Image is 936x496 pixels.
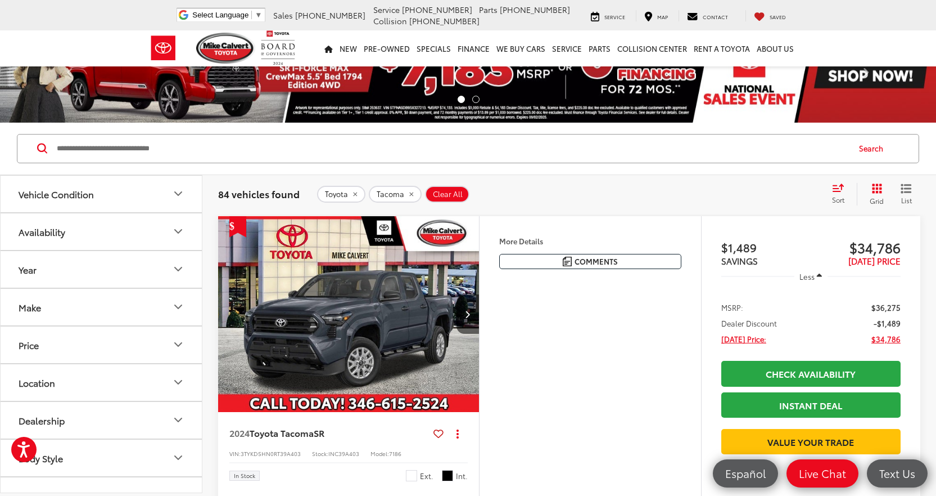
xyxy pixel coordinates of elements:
span: Select Language [192,11,248,19]
a: Value Your Trade [721,429,901,454]
button: LocationLocation [1,364,203,401]
span: Map [657,13,668,20]
span: Ext. [420,471,433,481]
input: Search by Make, Model, or Keyword [56,135,848,162]
a: Specials [413,30,454,66]
span: ▼ [255,11,262,19]
span: MSRP: [721,302,743,313]
div: Dealership [19,415,65,426]
span: [DATE] PRICE [848,254,901,267]
span: Get Price Drop Alert [229,216,246,238]
a: Pre-Owned [360,30,413,66]
span: ​ [251,11,252,19]
a: Finance [454,30,493,66]
span: Service [604,13,625,20]
div: Dealership [171,413,185,427]
a: Home [321,30,336,66]
img: Toyota [142,30,184,66]
button: Select sort value [826,183,857,205]
span: Live Chat [793,466,852,480]
button: Body StyleBody Style [1,440,203,476]
button: List View [892,183,920,205]
button: MakeMake [1,289,203,325]
a: Contact [679,10,736,21]
a: Check Availability [721,361,901,386]
a: Instant Deal [721,392,901,418]
a: Service [549,30,585,66]
div: Vehicle Condition [171,187,185,200]
button: Actions [448,423,468,443]
span: 84 vehicles found [218,187,300,200]
span: In Stock [234,473,255,479]
span: Sort [832,195,844,204]
span: Service [373,4,400,15]
span: SR [314,426,324,439]
span: $36,275 [871,302,901,313]
div: Availability [171,225,185,238]
span: $1,489 [721,239,811,256]
span: Saved [770,13,786,20]
span: SAVINGS [721,254,758,267]
a: New [336,30,360,66]
span: 2024 [229,426,250,439]
span: [PHONE_NUMBER] [402,4,472,15]
span: Parts [479,4,498,15]
span: Contact [703,13,728,20]
button: Comments [499,254,681,269]
span: dropdown dots [456,429,459,438]
span: [PHONE_NUMBER] [295,10,365,21]
span: $34,786 [811,239,901,256]
a: Service [582,10,634,21]
span: Model: [370,449,389,458]
div: Year [19,264,37,275]
span: Int. [456,471,468,481]
span: -$1,489 [874,318,901,329]
span: Ice Cap [406,470,417,481]
span: Stock: [312,449,328,458]
div: Make [19,302,41,312]
span: VIN: [229,449,241,458]
div: Price [171,338,185,351]
a: Collision Center [614,30,690,66]
a: Select Language​ [192,11,262,19]
button: Less [794,266,828,287]
span: Grid [870,196,884,205]
a: Text Us [867,459,928,488]
span: Toyota Tacoma [250,426,314,439]
div: Price [19,339,39,350]
button: PricePrice [1,327,203,363]
div: Body Style [19,453,63,463]
div: 2024 Toyota Tacoma SR 0 [218,216,480,413]
div: Location [19,377,55,388]
span: [PHONE_NUMBER] [500,4,570,15]
button: remove Tacoma [369,186,422,203]
span: List [901,195,912,205]
div: Make [171,300,185,314]
span: Tacoma [377,190,404,199]
span: 3TYKD5HN0RT39A403 [241,449,301,458]
a: Rent a Toyota [690,30,753,66]
img: 2024 Toyota Tacoma SR [218,216,480,413]
a: Live Chat [786,459,858,488]
span: Collision [373,15,407,26]
span: Black [442,470,453,481]
a: Parts [585,30,614,66]
img: Mike Calvert Toyota [196,33,256,64]
button: Clear All [425,186,469,203]
span: Dealer Discount [721,318,777,329]
a: Map [636,10,676,21]
span: Text Us [874,466,921,480]
div: Vehicle Condition [19,189,94,199]
div: Body Style [171,451,185,464]
span: Less [799,271,815,281]
h4: More Details [499,237,681,245]
span: Comments [575,256,618,267]
span: $34,786 [871,333,901,345]
button: Vehicle ConditionVehicle Condition [1,176,203,212]
div: Year [171,262,185,276]
span: 7186 [389,449,401,458]
span: Clear All [433,190,463,199]
span: Español [720,466,771,480]
a: 2024 Toyota Tacoma SR2024 Toyota Tacoma SR2024 Toyota Tacoma SR2024 Toyota Tacoma SR [218,216,480,413]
